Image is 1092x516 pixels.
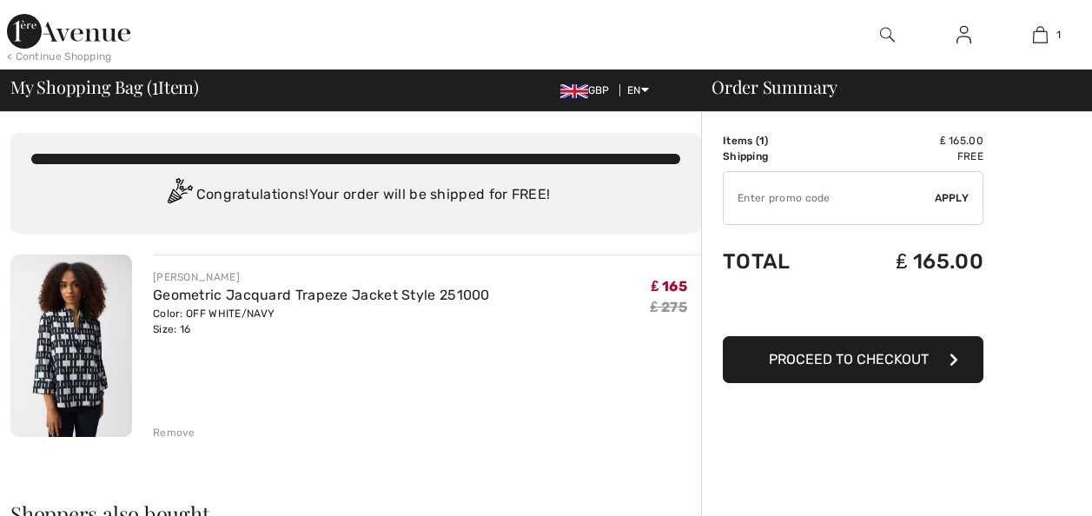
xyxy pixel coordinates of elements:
td: Shipping [723,149,836,164]
img: My Bag [1033,24,1048,45]
td: ₤ 165.00 [836,133,983,149]
iframe: PayPal [723,291,983,330]
td: Free [836,149,983,164]
a: Geometric Jacquard Trapeze Jacket Style 251000 [153,287,490,303]
s: ₤ 275 [651,299,687,315]
a: Sign In [943,24,985,46]
a: 1 [1003,24,1077,45]
img: UK Pound [560,84,588,98]
span: Apply [935,190,970,206]
span: 1 [1056,27,1061,43]
div: [PERSON_NAME] [153,269,490,285]
img: My Info [956,24,971,45]
input: Promo code [724,172,935,224]
td: Items ( ) [723,133,836,149]
div: Color: OFF WHITE/NAVY Size: 16 [153,306,490,337]
img: Geometric Jacquard Trapeze Jacket Style 251000 [10,255,132,437]
td: ₤ 165.00 [836,232,983,291]
button: Proceed to Checkout [723,336,983,383]
span: 1 [152,74,158,96]
img: search the website [880,24,895,45]
span: ₤ 165 [652,278,687,294]
span: My Shopping Bag ( Item) [10,78,199,96]
div: Remove [153,425,195,440]
div: Congratulations! Your order will be shipped for FREE! [31,178,680,213]
span: EN [627,84,649,96]
span: GBP [560,84,617,96]
div: < Continue Shopping [7,49,112,64]
span: Proceed to Checkout [769,351,929,367]
img: 1ère Avenue [7,14,130,49]
img: Congratulation2.svg [162,178,196,213]
span: 1 [759,135,764,147]
td: Total [723,232,836,291]
div: Order Summary [691,78,1082,96]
